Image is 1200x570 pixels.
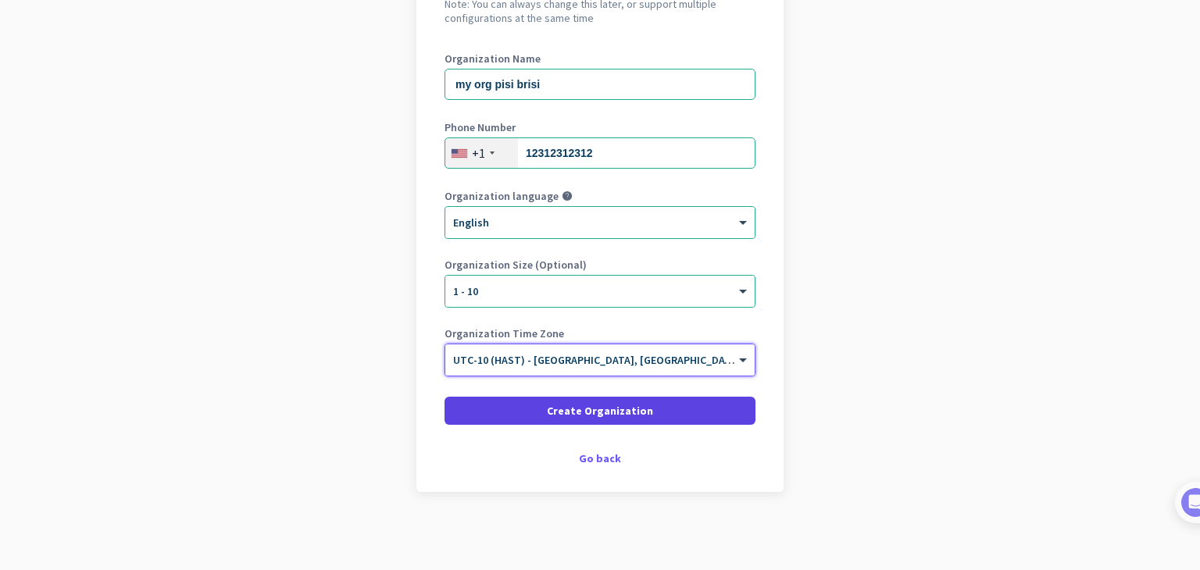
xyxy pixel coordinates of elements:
label: Organization Name [445,53,755,64]
label: Organization language [445,191,559,201]
div: Go back [445,453,755,464]
i: help [562,191,573,201]
label: Organization Size (Optional) [445,259,755,270]
div: +1 [472,145,485,161]
input: What is the name of your organization? [445,69,755,100]
span: Create Organization [547,403,653,419]
label: Phone Number [445,122,755,133]
label: Organization Time Zone [445,328,755,339]
input: 201-555-0123 [445,137,755,169]
button: Create Organization [445,397,755,425]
